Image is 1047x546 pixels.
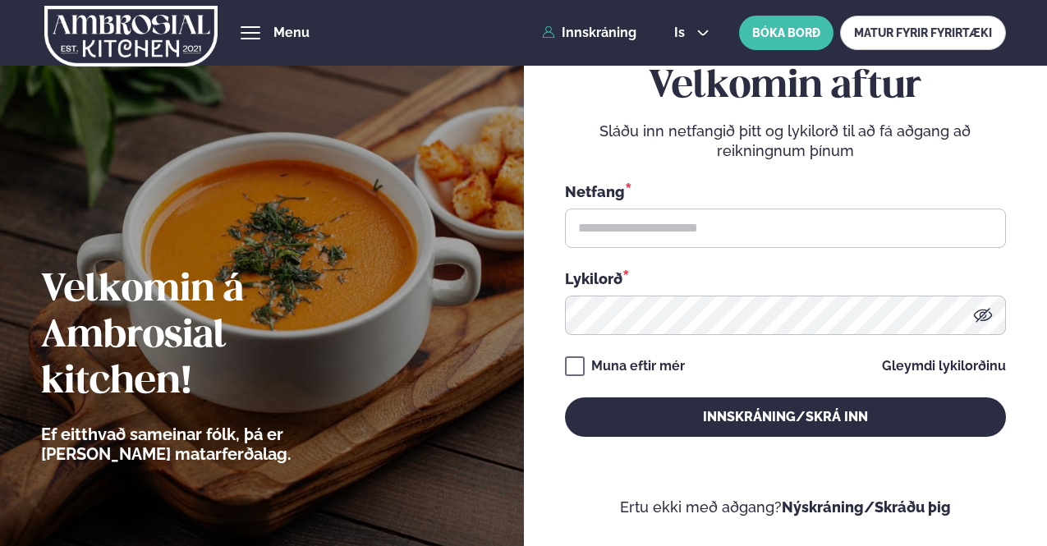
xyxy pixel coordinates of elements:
[565,181,1006,202] div: Netfang
[840,16,1006,50] a: MATUR FYRIR FYRIRTÆKI
[41,268,382,406] h2: Velkomin á Ambrosial kitchen!
[782,498,951,516] a: Nýskráning/Skráðu þig
[739,16,833,50] button: BÓKA BORÐ
[542,25,636,40] a: Innskráning
[565,397,1006,437] button: Innskráning/Skrá inn
[241,23,260,43] button: hamburger
[674,26,690,39] span: is
[565,268,1006,289] div: Lykilorð
[882,360,1006,373] a: Gleymdi lykilorðinu
[44,2,218,70] img: logo
[41,424,382,464] p: Ef eitthvað sameinar fólk, þá er [PERSON_NAME] matarferðalag.
[661,26,723,39] button: is
[565,122,1006,161] p: Sláðu inn netfangið þitt og lykilorð til að fá aðgang að reikningnum þínum
[565,64,1006,110] h2: Velkomin aftur
[565,498,1006,517] p: Ertu ekki með aðgang?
